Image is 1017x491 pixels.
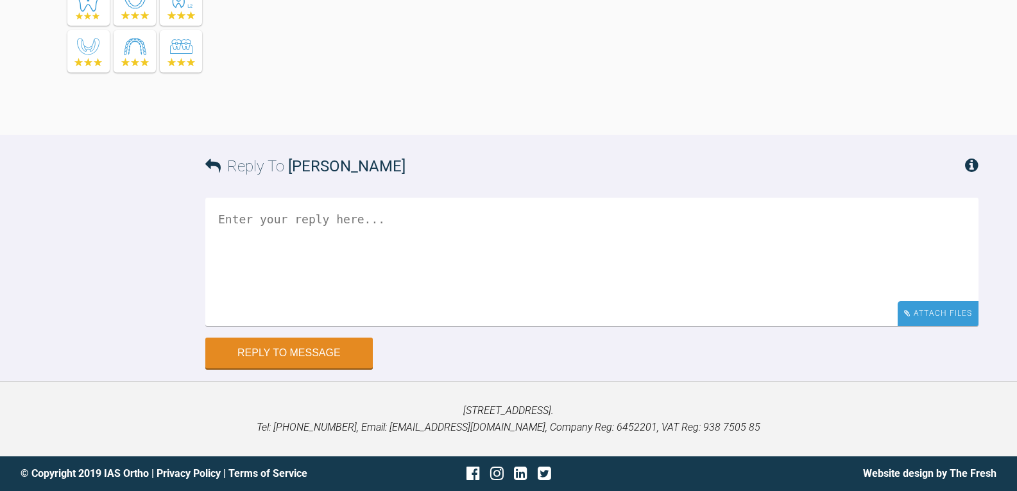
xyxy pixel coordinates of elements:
div: © Copyright 2019 IAS Ortho | | [21,465,346,482]
a: Privacy Policy [157,467,221,479]
a: Terms of Service [228,467,307,479]
h3: Reply To [205,154,406,178]
button: Reply to Message [205,338,373,368]
p: [STREET_ADDRESS]. Tel: [PHONE_NUMBER], Email: [EMAIL_ADDRESS][DOMAIN_NAME], Company Reg: 6452201,... [21,402,996,435]
div: Attach Files [898,301,979,326]
a: Website design by The Fresh [863,467,996,479]
span: [PERSON_NAME] [288,157,406,175]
